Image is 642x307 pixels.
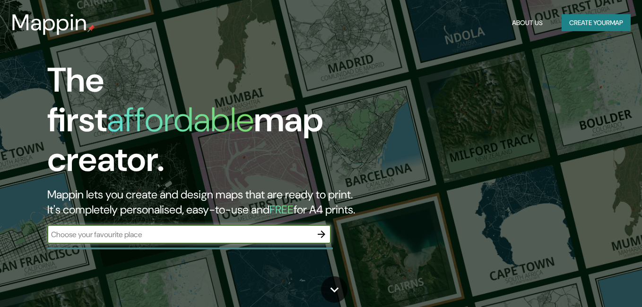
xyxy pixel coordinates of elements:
[107,98,254,142] h1: affordable
[47,229,312,240] input: Choose your favourite place
[47,187,368,217] h2: Mappin lets you create and design maps that are ready to print. It's completely personalised, eas...
[269,202,294,217] h5: FREE
[47,60,368,187] h1: The first map creator.
[87,25,95,32] img: mappin-pin
[508,14,547,32] button: About Us
[562,14,631,32] button: Create yourmap
[11,9,87,36] h3: Mappin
